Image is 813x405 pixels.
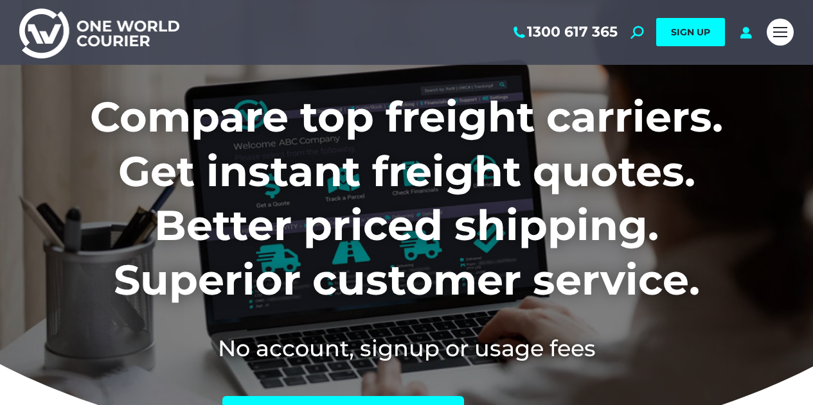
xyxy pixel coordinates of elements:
img: One World Courier [19,6,179,58]
a: 1300 617 365 [511,24,618,40]
a: SIGN UP [656,18,725,46]
a: Mobile menu icon [767,19,794,46]
h2: No account, signup or usage fees [19,332,794,364]
h1: Compare top freight carriers. Get instant freight quotes. Better priced shipping. Superior custom... [19,90,794,307]
span: SIGN UP [671,26,710,38]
